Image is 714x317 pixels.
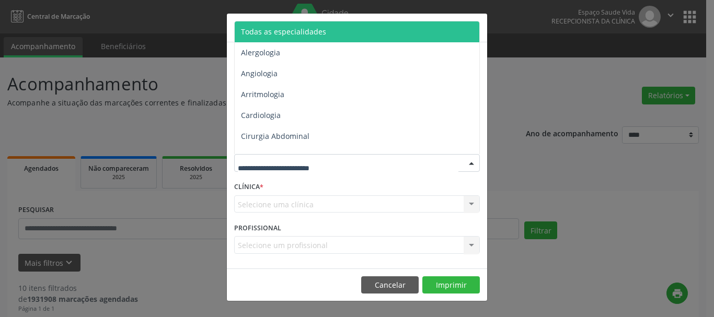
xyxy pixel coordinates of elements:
button: Imprimir [422,276,480,294]
span: Angiologia [241,68,278,78]
span: Cirurgia Bariatrica [241,152,305,162]
span: Cirurgia Abdominal [241,131,309,141]
h5: Relatório de agendamentos [234,21,354,34]
span: Arritmologia [241,89,284,99]
button: Cancelar [361,276,419,294]
button: Close [466,14,487,39]
span: Alergologia [241,48,280,57]
label: PROFISSIONAL [234,220,281,236]
span: Cardiologia [241,110,281,120]
span: Todas as especialidades [241,27,326,37]
label: CLÍNICA [234,179,263,195]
